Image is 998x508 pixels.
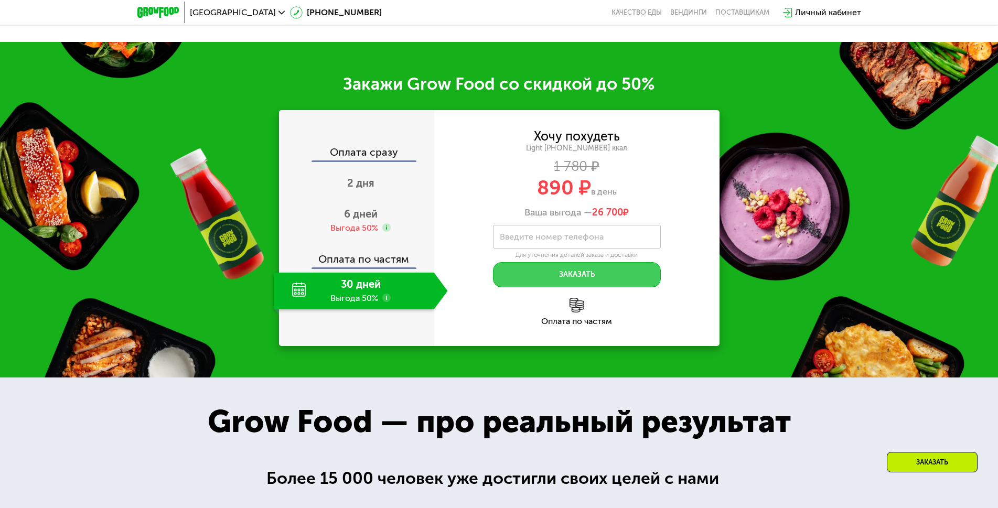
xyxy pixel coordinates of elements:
[570,298,584,312] img: l6xcnZfty9opOoJh.png
[493,251,661,260] div: Для уточнения деталей заказа и доставки
[500,234,604,240] label: Введите номер телефона
[434,317,720,326] div: Оплата по частям
[795,6,861,19] div: Личный кабинет
[266,468,732,488] div: Более 15 000 человек уже достигли своих целей с нами
[434,144,720,153] div: Light [PHONE_NUMBER] ккал
[715,8,769,17] div: поставщикам
[592,207,623,218] span: 26 700
[434,161,720,172] div: 1 780 ₽
[887,452,978,472] div: Заказать
[592,207,629,219] span: ₽
[591,187,617,197] span: в день
[611,8,662,17] a: Качество еды
[344,208,378,220] span: 6 дней
[280,147,434,160] div: Оплата сразу
[534,131,620,142] div: Хочу похудеть
[670,8,707,17] a: Вендинги
[185,403,813,440] div: Grow Food — про реальный результат
[280,243,434,267] div: Оплата по частям
[434,207,720,219] div: Ваша выгода —
[493,262,661,287] button: Заказать
[330,222,378,234] div: Выгода 50%
[290,6,382,19] a: [PHONE_NUMBER]
[347,177,374,189] span: 2 дня
[537,176,591,200] span: 890 ₽
[190,8,276,17] span: [GEOGRAPHIC_DATA]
